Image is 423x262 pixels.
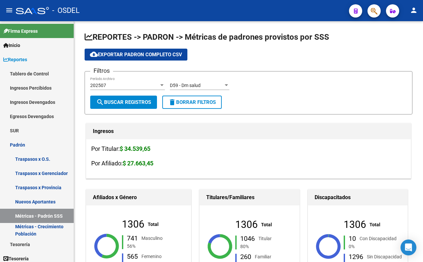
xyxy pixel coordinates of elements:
span: Firma Express [3,27,38,35]
div: Total [148,221,159,228]
span: REPORTES -> PADRON -> Métricas de padrones provistos por SSS [85,32,329,42]
button: Borrar Filtros [162,96,222,109]
span: Exportar Padron Completo CSV [90,52,182,58]
div: Total [261,221,272,228]
h1: Ingresos [93,126,404,137]
span: 202507 [90,83,106,88]
div: 1306 [235,221,258,228]
strong: $ 34.539,65 [120,145,150,152]
div: Masculino [141,235,163,242]
span: Buscar Registros [96,99,151,105]
div: Femenino [141,253,162,260]
div: 1306 [122,221,144,228]
div: 56% [126,242,210,250]
span: - OSDEL [52,3,80,18]
div: 565 [127,253,138,260]
div: 741 [127,235,138,241]
div: Titular [258,235,272,242]
div: Familiar [255,253,271,260]
span: Reportes [3,56,27,63]
div: 1306 [344,221,366,228]
div: Total [369,221,380,228]
h3: Por Titular: [91,144,406,153]
div: Open Intercom Messenger [401,240,416,255]
mat-icon: cloud_download [90,50,98,58]
div: 1046 [240,235,255,242]
div: 10 [349,235,356,242]
div: Con Discapacidad [360,235,397,242]
div: 1296 [349,253,363,260]
h1: Discapacitados [315,192,401,203]
mat-icon: search [96,98,104,106]
mat-icon: delete [168,98,176,106]
h3: Por Afiliado: [91,159,406,168]
h3: Filtros [90,66,113,75]
strong: $ 27.663,45 [123,160,153,167]
div: 80% [239,243,324,250]
button: Buscar Registros [90,96,157,109]
mat-icon: menu [5,6,13,14]
h1: Afiliados x Género [93,192,184,203]
span: Borrar Filtros [168,99,216,105]
mat-icon: person [410,6,418,14]
div: Sin Discapacidad [367,253,402,260]
span: Inicio [3,42,20,49]
h1: Titulares/Familiares [206,192,292,203]
button: Exportar Padron Completo CSV [85,49,187,61]
div: 260 [240,253,251,260]
span: D59 - Dm salud [170,83,201,88]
